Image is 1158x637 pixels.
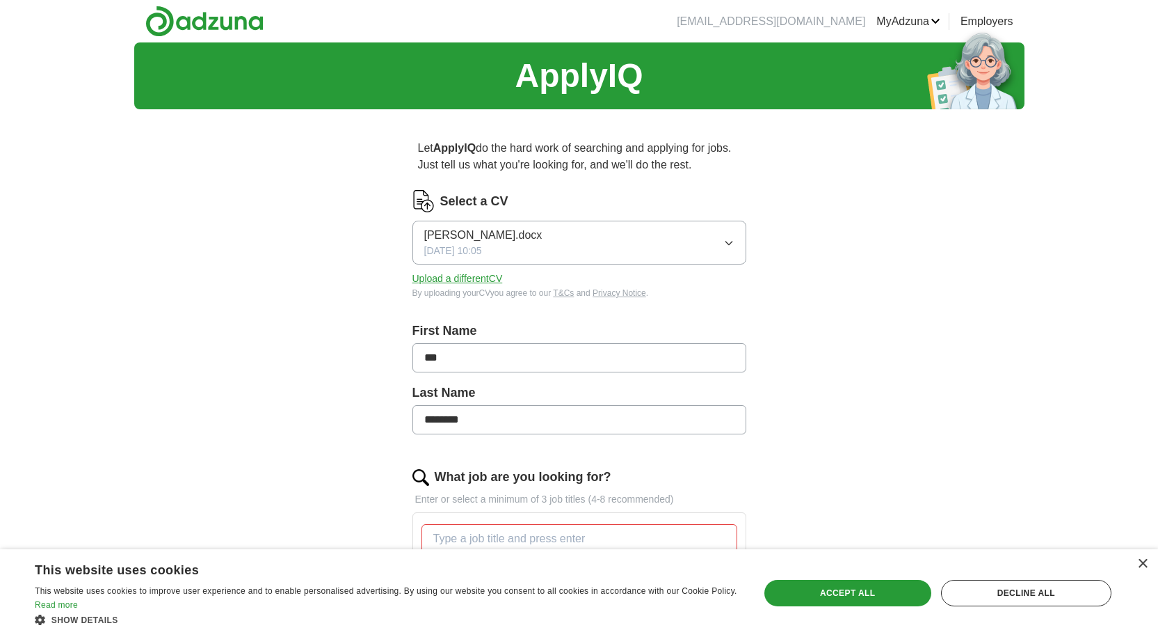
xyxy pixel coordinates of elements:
label: First Name [412,322,746,340]
label: What job are you looking for? [435,468,611,487]
span: Show details [51,615,118,625]
h1: ApplyIQ [515,51,643,101]
span: [PERSON_NAME].docx [424,227,542,244]
img: CV Icon [412,190,435,212]
label: Last Name [412,384,746,402]
span: [DATE] 10:05 [424,244,482,258]
img: search.png [412,469,429,486]
strong: ApplyIQ [433,142,476,154]
p: Enter or select a minimum of 3 job titles (4-8 recommended) [412,492,746,507]
label: Select a CV [440,192,508,211]
li: [EMAIL_ADDRESS][DOMAIN_NAME] [677,13,865,30]
input: Type a job title and press enter [421,524,737,553]
a: Employers [960,13,1013,30]
button: [PERSON_NAME].docx[DATE] 10:05 [412,221,746,265]
div: Show details [35,613,738,627]
a: Privacy Notice [593,288,646,298]
a: T&Cs [553,288,574,298]
p: Let do the hard work of searching and applying for jobs. Just tell us what you're looking for, an... [412,134,746,179]
div: Close [1137,559,1148,569]
button: Upload a differentCV [412,272,503,286]
a: MyAdzuna [876,13,940,30]
div: Accept all [764,580,931,606]
div: This website uses cookies [35,558,703,579]
img: Adzuna logo [145,6,264,37]
span: This website uses cookies to improve user experience and to enable personalised advertising. By u... [35,586,737,596]
div: By uploading your CV you agree to our and . [412,287,746,299]
a: Read more, opens a new window [35,600,78,610]
div: Decline all [941,580,1111,606]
